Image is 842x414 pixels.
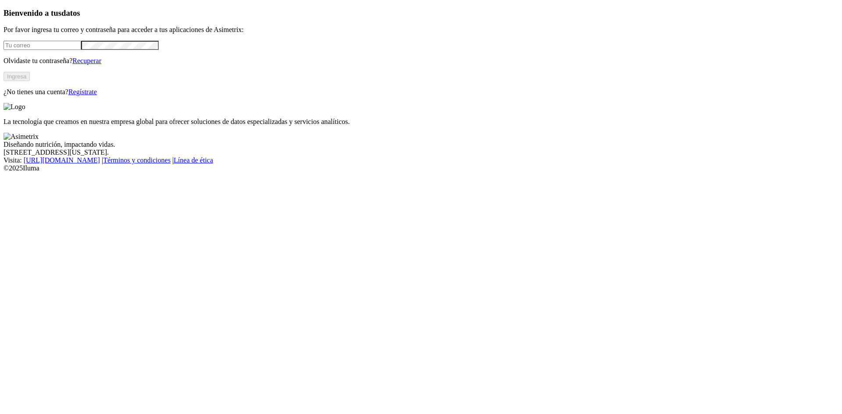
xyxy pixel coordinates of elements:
[4,133,39,141] img: Asimetrix
[174,156,213,164] a: Línea de ética
[4,149,838,156] div: [STREET_ADDRESS][US_STATE].
[4,156,838,164] div: Visita : | |
[24,156,100,164] a: [URL][DOMAIN_NAME]
[4,41,81,50] input: Tu correo
[103,156,171,164] a: Términos y condiciones
[72,57,101,64] a: Recuperar
[4,141,838,149] div: Diseñando nutrición, impactando vidas.
[68,88,97,96] a: Regístrate
[4,88,838,96] p: ¿No tienes una cuenta?
[4,57,838,65] p: Olvidaste tu contraseña?
[4,72,30,81] button: Ingresa
[4,26,838,34] p: Por favor ingresa tu correo y contraseña para acceder a tus aplicaciones de Asimetrix:
[61,8,80,18] span: datos
[4,103,25,111] img: Logo
[4,8,838,18] h3: Bienvenido a tus
[4,118,838,126] p: La tecnología que creamos en nuestra empresa global para ofrecer soluciones de datos especializad...
[4,164,838,172] div: © 2025 Iluma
